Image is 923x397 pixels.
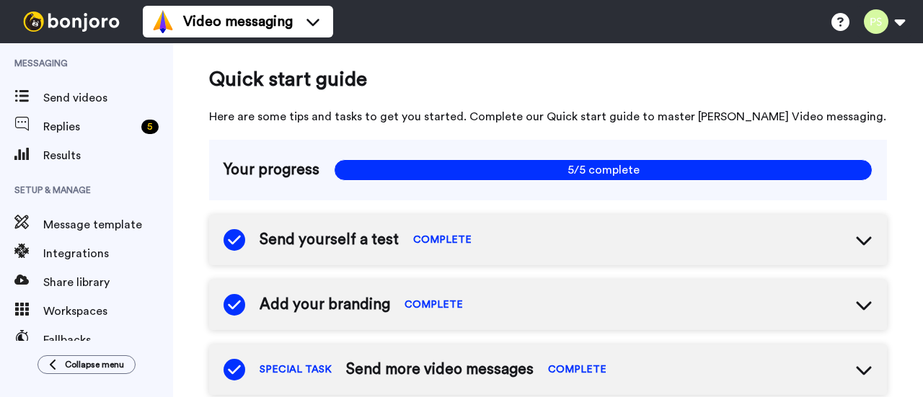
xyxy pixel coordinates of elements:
[260,294,390,316] span: Add your branding
[37,355,136,374] button: Collapse menu
[209,65,887,94] span: Quick start guide
[43,303,173,320] span: Workspaces
[413,233,472,247] span: COMPLETE
[43,274,173,291] span: Share library
[183,12,293,32] span: Video messaging
[334,159,873,181] span: 5/5 complete
[43,216,173,233] span: Message template
[43,89,173,107] span: Send videos
[260,362,332,377] span: SPECIAL TASK
[346,359,534,380] span: Send more video messages
[43,331,173,349] span: Fallbacks
[43,118,136,135] span: Replies
[43,147,173,164] span: Results
[209,108,887,125] span: Here are some tips and tasks to get you started. Complete our Quick start guide to master [PERSON...
[260,229,399,251] span: Send yourself a test
[224,159,319,181] span: Your progress
[65,359,124,370] span: Collapse menu
[17,12,125,32] img: bj-logo-header-white.svg
[141,120,159,134] div: 5
[405,298,463,312] span: COMPLETE
[43,245,173,262] span: Integrations
[151,10,175,33] img: vm-color.svg
[548,362,606,377] span: COMPLETE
